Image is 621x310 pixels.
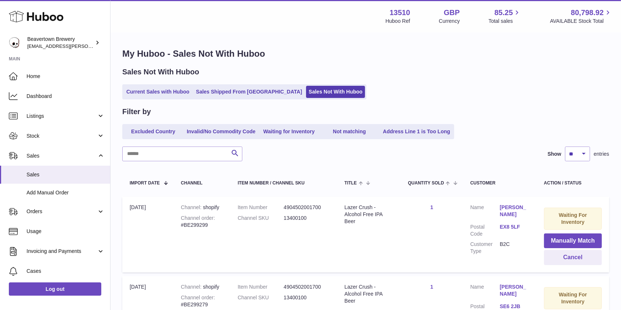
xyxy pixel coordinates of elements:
a: Waiting for Inventory [260,126,319,138]
strong: Waiting For Inventory [559,212,587,225]
a: EX8 5LF [500,223,529,230]
div: Channel [181,181,223,186]
a: Sales Not With Huboo [306,86,365,98]
span: AVAILABLE Stock Total [550,18,612,25]
div: Lazer Crush - Alcohol Free IPA Beer [344,204,393,225]
a: [PERSON_NAME] [500,204,529,218]
span: Orders [27,208,97,215]
strong: Channel [181,284,203,290]
dt: Customer Type [470,241,500,255]
span: 80,798.92 [571,8,604,18]
span: Cases [27,268,105,275]
a: Address Line 1 is Too Long [380,126,453,138]
span: Title [344,181,357,186]
a: Not matching [320,126,379,138]
div: Item Number / Channel SKU [238,181,330,186]
a: [PERSON_NAME] [500,283,529,297]
dt: Channel SKU [238,215,284,222]
dt: Item Number [238,283,284,290]
div: Currency [439,18,460,25]
dd: 4904502001700 [284,283,330,290]
span: Import date [130,181,160,186]
a: Invalid/No Commodity Code [184,126,258,138]
span: Listings [27,113,97,120]
button: Manually Match [544,233,602,249]
dt: Channel SKU [238,294,284,301]
span: entries [594,151,609,158]
span: Usage [27,228,105,235]
span: Home [27,73,105,80]
strong: 13510 [390,8,410,18]
a: Excluded Country [124,126,183,138]
span: Sales [27,171,105,178]
strong: Channel [181,204,203,210]
div: Beavertown Brewery [27,36,94,50]
div: #BE299299 [181,215,223,229]
dd: 13400100 [284,215,330,222]
div: shopify [181,204,223,211]
strong: Waiting For Inventory [559,292,587,304]
h2: Sales Not With Huboo [122,67,199,77]
dd: 4904502001700 [284,204,330,211]
a: 1 [430,284,433,290]
a: 85.25 Total sales [488,8,521,25]
span: Add Manual Order [27,189,105,196]
span: Sales [27,152,97,159]
div: Customer [470,181,529,186]
a: 80,798.92 AVAILABLE Stock Total [550,8,612,25]
dt: Postal Code [470,223,500,237]
strong: Channel order [181,295,215,300]
dd: B2C [500,241,529,255]
a: SE6 2JB [500,303,529,310]
td: [DATE] [122,197,173,272]
span: [EMAIL_ADDRESS][PERSON_NAME][DOMAIN_NAME] [27,43,148,49]
span: Stock [27,133,97,140]
label: Show [548,151,561,158]
div: Huboo Ref [386,18,410,25]
a: Sales Shipped From [GEOGRAPHIC_DATA] [193,86,305,98]
h2: Filter by [122,107,151,117]
dt: Name [470,283,500,299]
img: kit.lowe@beavertownbrewery.co.uk [9,37,20,48]
strong: GBP [444,8,460,18]
a: Log out [9,282,101,296]
div: Action / Status [544,181,602,186]
div: #BE299279 [181,294,223,308]
dd: 13400100 [284,294,330,301]
button: Cancel [544,250,602,265]
span: Quantity Sold [408,181,444,186]
div: shopify [181,283,223,290]
span: Total sales [488,18,521,25]
div: Lazer Crush - Alcohol Free IPA Beer [344,283,393,304]
a: Current Sales with Huboo [124,86,192,98]
a: 1 [430,204,433,210]
dt: Item Number [238,204,284,211]
strong: Channel order [181,215,215,221]
span: Dashboard [27,93,105,100]
dt: Name [470,204,500,220]
span: Invoicing and Payments [27,248,97,255]
h1: My Huboo - Sales Not With Huboo [122,48,609,60]
span: 85.25 [494,8,513,18]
